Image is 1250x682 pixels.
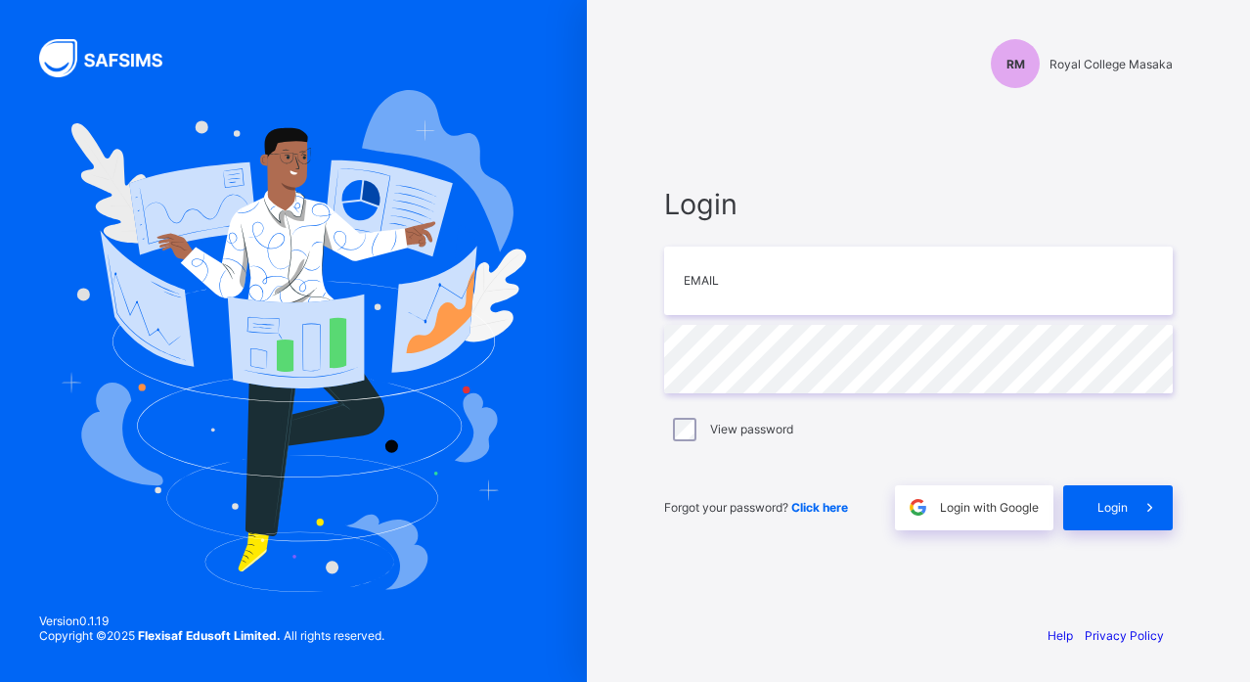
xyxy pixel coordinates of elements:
span: Copyright © 2025 All rights reserved. [39,628,384,643]
a: Privacy Policy [1085,628,1164,643]
label: View password [710,422,793,436]
span: Login [1097,500,1128,515]
span: Login with Google [940,500,1039,515]
span: RM [1006,57,1025,71]
img: Hero Image [61,90,526,591]
a: Help [1048,628,1073,643]
span: Forgot your password? [664,500,848,515]
span: Royal College Masaka [1049,57,1173,71]
span: Login [664,187,1173,221]
span: Version 0.1.19 [39,614,384,628]
a: Click here [791,500,848,515]
img: SAFSIMS Logo [39,39,186,77]
img: google.396cfc9801f0270233282035f929180a.svg [907,496,929,519]
strong: Flexisaf Edusoft Limited. [138,628,281,643]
